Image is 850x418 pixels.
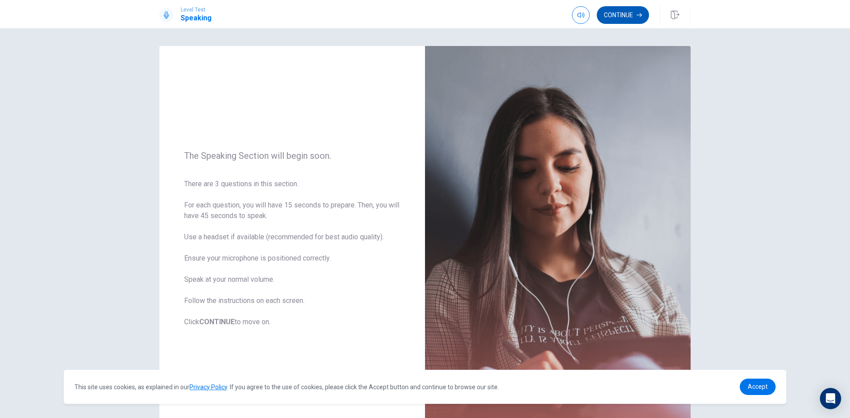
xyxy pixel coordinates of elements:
a: Privacy Policy [189,383,227,391]
span: The Speaking Section will begin soon. [184,150,400,161]
a: dismiss cookie message [740,379,776,395]
b: CONTINUE [199,318,235,326]
span: Accept [748,383,768,390]
div: Open Intercom Messenger [820,388,841,409]
button: Continue [597,6,649,24]
span: There are 3 questions in this section. For each question, you will have 15 seconds to prepare. Th... [184,179,400,327]
div: cookieconsent [64,370,786,404]
span: This site uses cookies, as explained in our . If you agree to the use of cookies, please click th... [74,383,499,391]
span: Level Test [181,7,212,13]
h1: Speaking [181,13,212,23]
